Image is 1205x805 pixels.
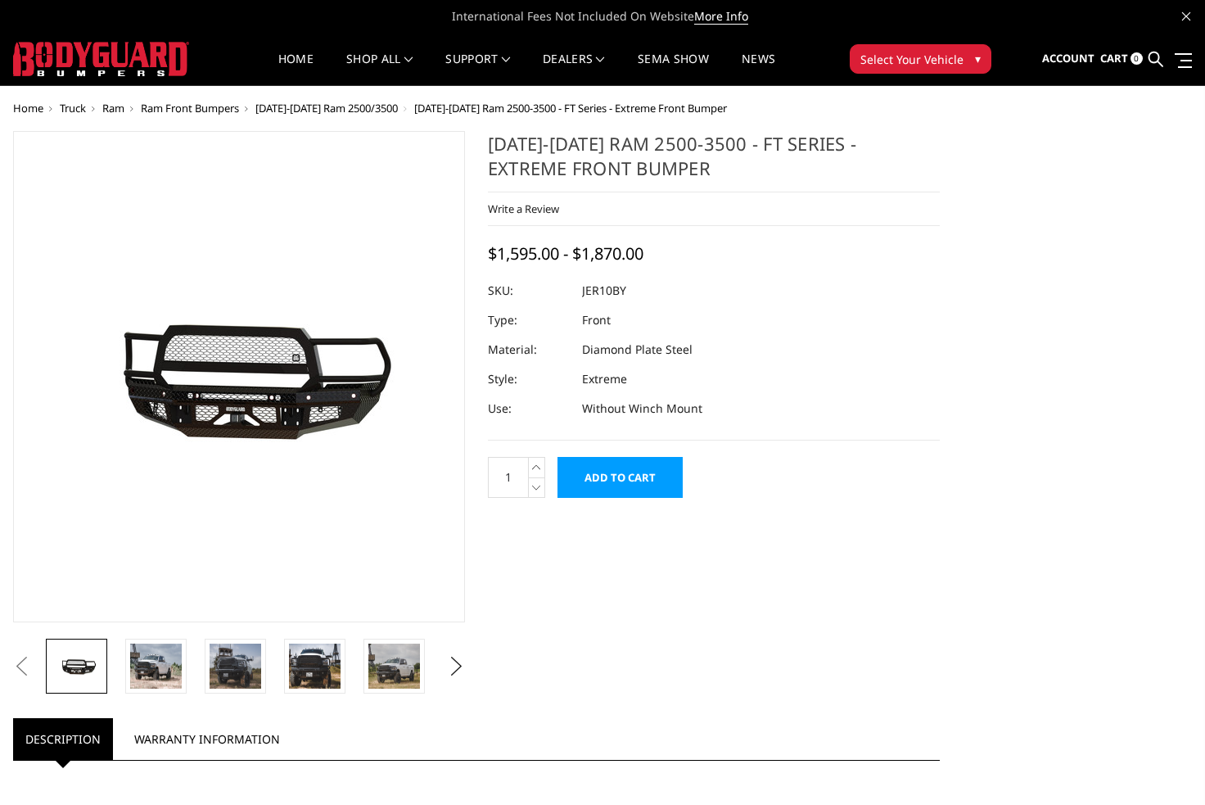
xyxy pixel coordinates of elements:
dt: Use: [488,394,570,423]
a: Truck [60,101,86,115]
button: Select Your Vehicle [850,44,991,74]
span: Cart [1100,51,1128,66]
a: Dealers [543,53,605,85]
a: shop all [346,53,413,85]
a: Cart 0 [1100,37,1143,81]
a: News [742,53,775,85]
img: 2010-2018 Ram 2500-3500 - FT Series - Extreme Front Bumper [130,644,182,689]
dd: Diamond Plate Steel [582,335,693,364]
a: 2010-2018 Ram 2500-3500 - FT Series - Extreme Front Bumper [13,131,465,622]
img: 2010-2018 Ram 2500-3500 - FT Series - Extreme Front Bumper [34,285,444,468]
span: $1,595.00 - $1,870.00 [488,242,643,265]
a: Ram Front Bumpers [141,101,239,115]
a: Account [1042,37,1094,81]
img: 2010-2018 Ram 2500-3500 - FT Series - Extreme Front Bumper [210,644,261,689]
span: 0 [1131,52,1143,65]
dd: Extreme [582,364,627,394]
a: More Info [694,8,748,25]
dt: Type: [488,305,570,335]
a: SEMA Show [638,53,709,85]
span: Account [1042,51,1094,66]
a: [DATE]-[DATE] Ram 2500/3500 [255,101,398,115]
img: 2010-2018 Ram 2500-3500 - FT Series - Extreme Front Bumper [368,644,420,689]
h1: [DATE]-[DATE] Ram 2500-3500 - FT Series - Extreme Front Bumper [488,131,940,192]
span: Select Your Vehicle [860,51,964,68]
a: Description [13,718,113,760]
a: Warranty Information [122,718,292,760]
dd: Front [582,305,611,335]
dt: SKU: [488,276,570,305]
dt: Style: [488,364,570,394]
input: Add to Cart [557,457,683,498]
img: 2010-2018 Ram 2500-3500 - FT Series - Extreme Front Bumper [289,644,341,689]
a: Home [278,53,314,85]
a: Support [445,53,510,85]
span: ▾ [975,50,981,67]
a: Ram [102,101,124,115]
dd: JER10BY [582,276,626,305]
dt: Material: [488,335,570,364]
dd: Without Winch Mount [582,394,702,423]
button: Next [445,654,469,679]
span: [DATE]-[DATE] Ram 2500-3500 - FT Series - Extreme Front Bumper [414,101,727,115]
a: Write a Review [488,201,559,216]
img: BODYGUARD BUMPERS [13,42,189,76]
button: Previous [9,654,34,679]
a: Home [13,101,43,115]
